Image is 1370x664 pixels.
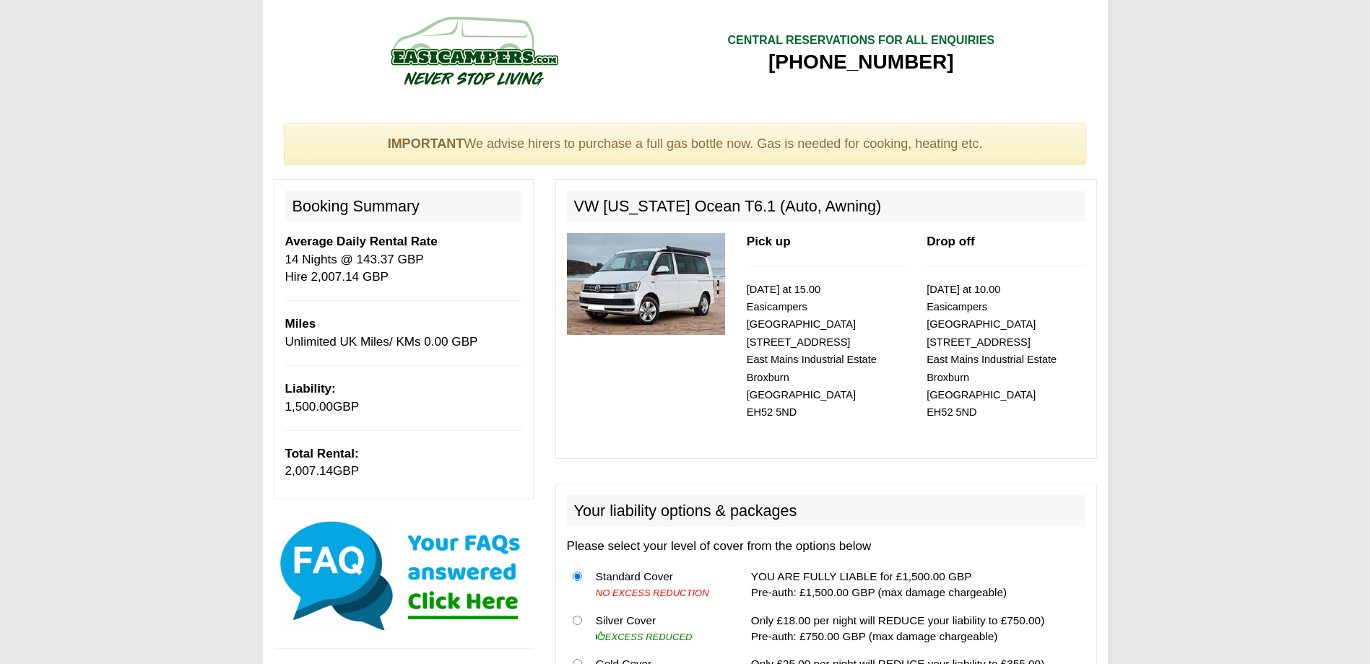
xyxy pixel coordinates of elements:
strong: IMPORTANT [388,136,464,151]
p: Please select your level of cover from the options below [567,538,1085,555]
h2: Your liability options & packages [567,495,1085,527]
b: Pick up [747,235,791,248]
div: [PHONE_NUMBER] [727,49,994,75]
span: 2,007.14 [285,464,334,478]
td: YOU ARE FULLY LIABLE for £1,500.00 GBP Pre-auth: £1,500.00 GBP (max damage chargeable) [745,563,1085,607]
b: Drop off [927,235,974,248]
td: Silver Cover [590,606,729,650]
td: Standard Cover [590,563,729,607]
h2: VW [US_STATE] Ocean T6.1 (Auto, Awning) [567,191,1085,222]
b: Total Rental: [285,447,359,460]
p: GBP [285,380,522,416]
b: Miles [285,317,316,331]
small: [DATE] at 10.00 Easicampers [GEOGRAPHIC_DATA] [STREET_ADDRESS] East Mains Industrial Estate Broxb... [927,284,1057,419]
small: [DATE] at 15.00 Easicampers [GEOGRAPHIC_DATA] [STREET_ADDRESS] East Mains Industrial Estate Broxb... [747,284,877,419]
i: EXCESS REDUCED [596,632,693,642]
div: We advise hirers to purchase a full gas bottle now. Gas is needed for cooking, heating etc. [284,123,1087,165]
p: GBP [285,445,522,481]
img: Click here for our most common FAQs [274,518,534,634]
div: CENTRAL RESERVATIONS FOR ALL ENQUIRIES [727,32,994,49]
b: Average Daily Rental Rate [285,235,438,248]
i: NO EXCESS REDUCTION [596,587,709,598]
h2: Booking Summary [285,191,522,222]
p: Unlimited UK Miles/ KMs 0.00 GBP [285,315,522,351]
td: Only £18.00 per night will REDUCE your liability to £750.00) Pre-auth: £750.00 GBP (max damage ch... [745,606,1085,650]
b: Liability: [285,382,336,396]
img: 315.jpg [567,233,725,335]
img: campers-checkout-logo.png [337,11,611,90]
p: 14 Nights @ 143.37 GBP Hire 2,007.14 GBP [285,233,522,286]
span: 1,500.00 [285,400,334,414]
